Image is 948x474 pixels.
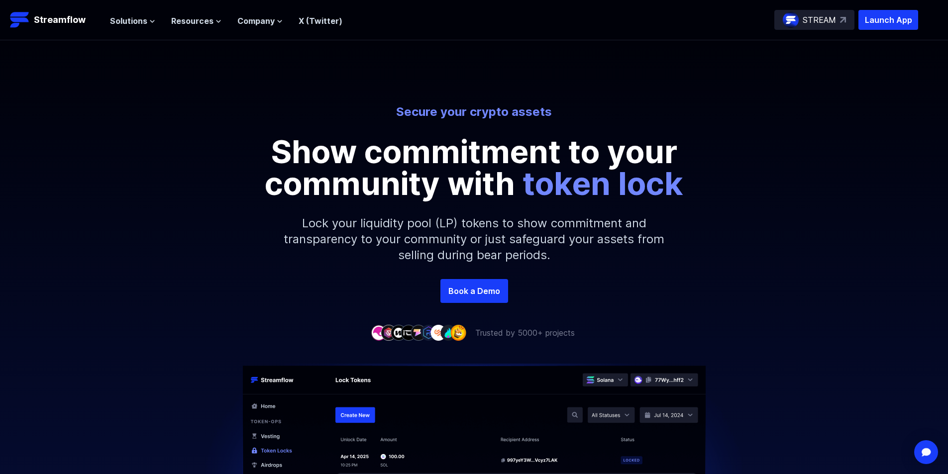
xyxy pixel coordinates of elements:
p: Streamflow [34,13,86,27]
button: Solutions [110,15,155,27]
p: Show commitment to your community with [250,136,698,199]
span: Resources [171,15,213,27]
img: company-3 [391,325,407,340]
img: top-right-arrow.svg [840,17,846,23]
img: company-8 [440,325,456,340]
img: company-1 [371,325,387,340]
img: company-9 [450,325,466,340]
a: STREAM [774,10,854,30]
p: Secure your crypto assets [199,104,750,120]
div: Open Intercom Messenger [914,440,938,464]
button: Resources [171,15,221,27]
p: Lock your liquidity pool (LP) tokens to show commitment and transparency to your community or jus... [260,199,688,279]
img: company-7 [430,325,446,340]
span: token lock [523,164,683,202]
img: company-5 [411,325,426,340]
img: streamflow-logo-circle.png [783,12,799,28]
p: STREAM [803,14,836,26]
button: Company [237,15,283,27]
a: X (Twitter) [299,16,342,26]
button: Launch App [858,10,918,30]
a: Streamflow [10,10,100,30]
img: Streamflow Logo [10,10,30,30]
span: Company [237,15,275,27]
img: company-4 [401,325,417,340]
img: company-6 [421,325,436,340]
a: Book a Demo [440,279,508,303]
p: Trusted by 5000+ projects [475,327,575,339]
span: Solutions [110,15,147,27]
img: company-2 [381,325,397,340]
